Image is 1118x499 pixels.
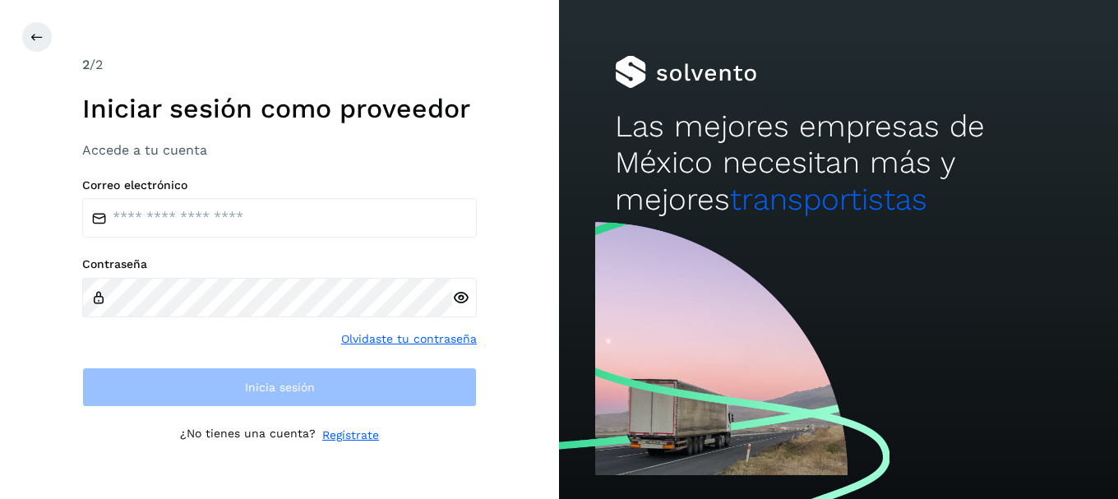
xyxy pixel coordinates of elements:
[615,109,1062,218] h2: Las mejores empresas de México necesitan más y mejores
[82,57,90,72] span: 2
[82,367,477,407] button: Inicia sesión
[82,178,477,192] label: Correo electrónico
[82,55,477,75] div: /2
[82,257,477,271] label: Contraseña
[180,427,316,444] p: ¿No tienes una cuenta?
[322,427,379,444] a: Regístrate
[245,381,315,393] span: Inicia sesión
[82,142,477,158] h3: Accede a tu cuenta
[341,330,477,348] a: Olvidaste tu contraseña
[730,182,927,217] span: transportistas
[82,93,477,124] h1: Iniciar sesión como proveedor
